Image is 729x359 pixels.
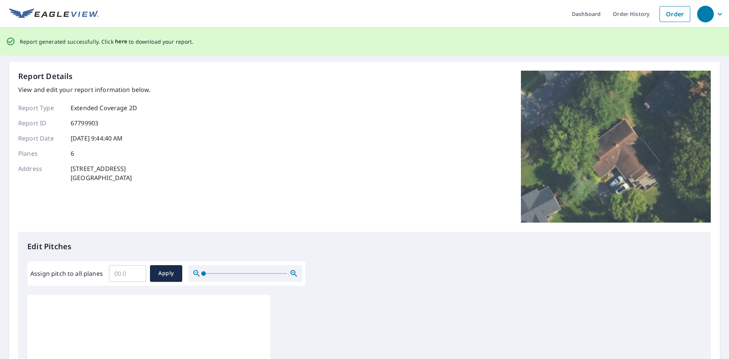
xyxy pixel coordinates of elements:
[20,37,194,46] p: Report generated successfully. Click to download your report.
[18,71,73,82] p: Report Details
[18,164,64,182] p: Address
[71,119,98,128] p: 67799903
[521,71,711,223] img: Top image
[71,149,74,158] p: 6
[71,164,132,182] p: [STREET_ADDRESS] [GEOGRAPHIC_DATA]
[9,8,99,20] img: EV Logo
[27,241,702,252] p: Edit Pitches
[18,85,151,94] p: View and edit your report information below.
[71,134,123,143] p: [DATE] 9:44:40 AM
[18,103,64,112] p: Report Type
[18,119,64,128] p: Report ID
[18,134,64,143] p: Report Date
[115,37,128,46] button: here
[156,269,176,278] span: Apply
[109,263,146,284] input: 00.0
[18,149,64,158] p: Planes
[30,269,103,278] label: Assign pitch to all planes
[660,6,690,22] a: Order
[71,103,137,112] p: Extended Coverage 2D
[150,265,182,282] button: Apply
